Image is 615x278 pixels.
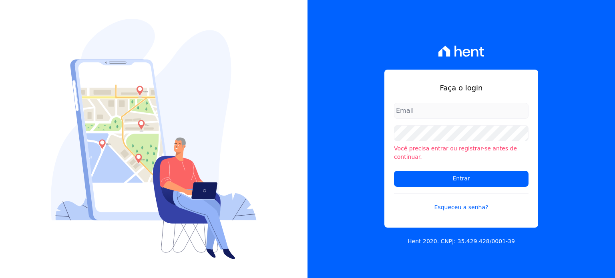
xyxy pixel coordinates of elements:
[394,171,529,187] input: Entrar
[394,193,529,212] a: Esqueceu a senha?
[51,19,257,259] img: Login
[394,144,529,161] li: Você precisa entrar ou registrar-se antes de continuar.
[408,237,515,246] p: Hent 2020. CNPJ: 35.429.428/0001-39
[394,103,529,119] input: Email
[394,82,529,93] h1: Faça o login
